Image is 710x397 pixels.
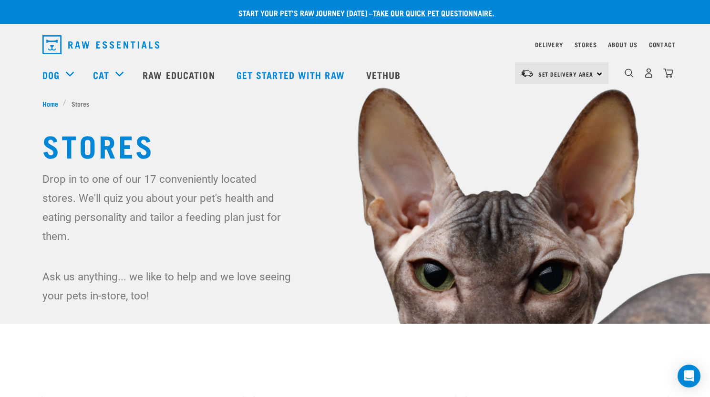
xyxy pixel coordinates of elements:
a: Get started with Raw [227,56,357,94]
a: About Us [608,43,637,46]
a: Vethub [357,56,413,94]
a: Contact [649,43,676,46]
a: Stores [575,43,597,46]
a: Cat [93,68,109,82]
a: Dog [42,68,60,82]
a: Raw Education [133,56,226,94]
img: home-icon-1@2x.png [625,69,634,78]
p: Drop in to one of our 17 conveniently located stores. We'll quiz you about your pet's health and ... [42,169,293,246]
h1: Stores [42,128,668,162]
nav: breadcrumbs [42,99,668,109]
div: Open Intercom Messenger [678,365,700,387]
a: Home [42,99,63,109]
img: van-moving.png [521,69,534,78]
span: Set Delivery Area [538,72,594,76]
p: Ask us anything... we like to help and we love seeing your pets in-store, too! [42,267,293,305]
img: home-icon@2x.png [663,68,673,78]
nav: dropdown navigation [35,31,676,58]
img: Raw Essentials Logo [42,35,159,54]
img: user.png [644,68,654,78]
a: Delivery [535,43,563,46]
a: take our quick pet questionnaire. [373,10,494,15]
span: Home [42,99,58,109]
